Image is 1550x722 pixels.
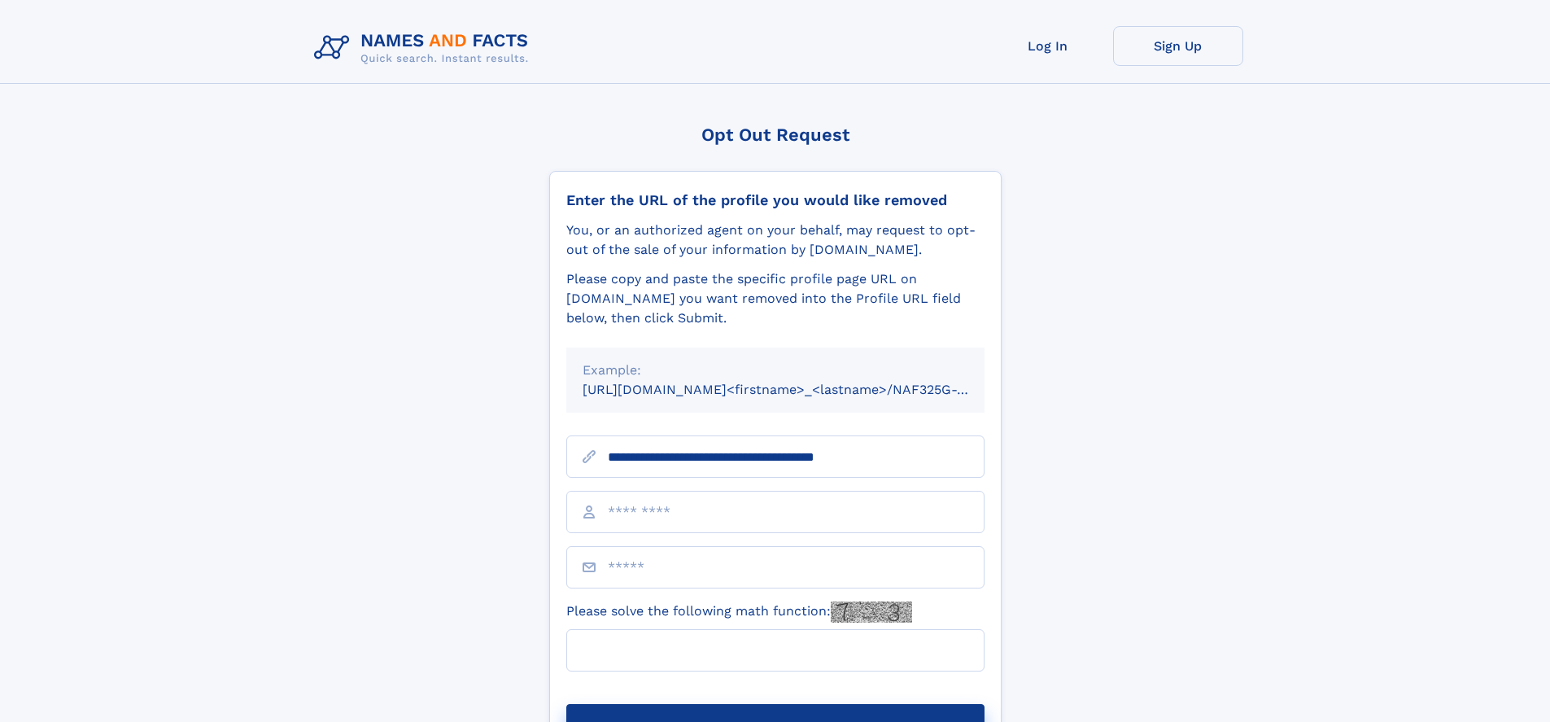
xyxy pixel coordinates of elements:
label: Please solve the following math function: [566,602,912,623]
div: Opt Out Request [549,125,1002,145]
small: [URL][DOMAIN_NAME]<firstname>_<lastname>/NAF325G-xxxxxxxx [583,382,1015,397]
div: You, or an authorized agent on your behalf, may request to opt-out of the sale of your informatio... [566,221,985,260]
a: Sign Up [1113,26,1243,66]
div: Example: [583,361,968,380]
div: Please copy and paste the specific profile page URL on [DOMAIN_NAME] you want removed into the Pr... [566,269,985,328]
div: Enter the URL of the profile you would like removed [566,191,985,209]
a: Log In [983,26,1113,66]
img: Logo Names and Facts [308,26,542,70]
